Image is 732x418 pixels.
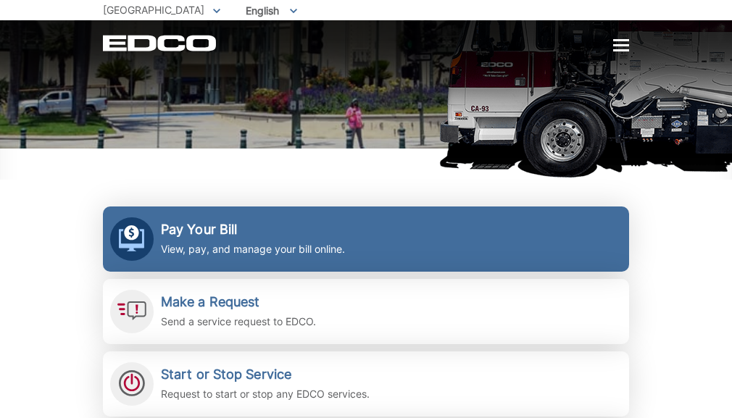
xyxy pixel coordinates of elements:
a: EDCD logo. Return to the homepage. [103,35,218,51]
p: Send a service request to EDCO. [161,314,316,330]
h2: Pay Your Bill [161,222,345,238]
h2: Make a Request [161,294,316,310]
p: Request to start or stop any EDCO services. [161,386,370,402]
a: Make a Request Send a service request to EDCO. [103,279,629,344]
p: View, pay, and manage your bill online. [161,241,345,257]
a: Pay Your Bill View, pay, and manage your bill online. [103,206,629,272]
h2: Start or Stop Service [161,367,370,383]
span: [GEOGRAPHIC_DATA] [103,4,204,16]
